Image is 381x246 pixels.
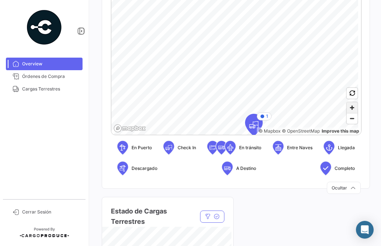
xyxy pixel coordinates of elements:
span: Entre Naves [287,144,312,151]
div: Abrir Intercom Messenger [356,221,374,239]
button: Ocultar [327,182,361,194]
span: Órdenes de Compra [22,73,80,80]
span: 1 [266,113,268,120]
span: En tránsito [239,144,261,151]
a: Mapbox [259,128,280,134]
span: Cargas Terrestres [22,86,80,92]
a: Órdenes de Compra [6,70,83,83]
a: Overview [6,58,83,70]
span: Llegada [338,144,355,151]
button: Zoom in [347,102,357,113]
div: Map marker [245,114,263,136]
span: En Puerto [132,144,152,151]
a: Map feedback [322,128,359,134]
span: Cerrar Sesión [22,209,80,215]
img: powered-by.png [26,9,63,46]
span: Check In [178,144,196,151]
a: Cargas Terrestres [6,83,83,95]
h4: Estado de Cargas Terrestres [111,206,190,227]
span: A Destino [236,165,256,172]
a: Mapbox logo [113,124,146,133]
span: Overview [22,61,80,67]
span: Completo [335,165,355,172]
a: OpenStreetMap [282,128,320,134]
span: Descargado [132,165,157,172]
button: Zoom out [347,113,357,124]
